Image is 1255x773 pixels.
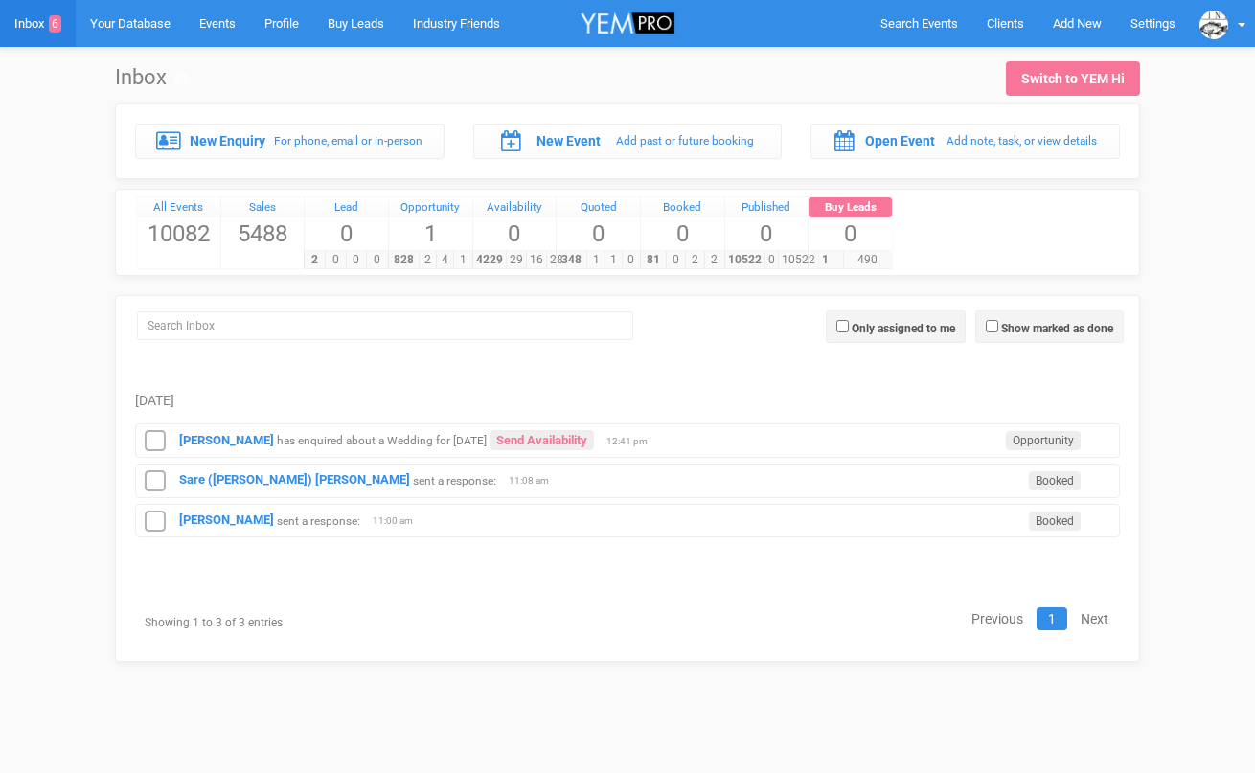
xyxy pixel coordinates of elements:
[1199,11,1228,39] img: data
[666,251,686,269] span: 0
[419,251,437,269] span: 2
[179,472,410,487] a: Sare ([PERSON_NAME]) [PERSON_NAME]
[221,197,305,218] a: Sales
[190,131,265,150] label: New Enquiry
[810,124,1120,158] a: Open Event Add note, task, or view details
[546,251,567,269] span: 28
[436,251,454,269] span: 4
[724,251,765,269] span: 10522
[137,197,220,218] a: All Events
[325,251,347,269] span: 0
[764,251,779,269] span: 0
[809,197,892,218] a: Buy Leads
[506,251,527,269] span: 29
[1069,607,1120,630] a: Next
[115,66,189,89] h1: Inbox
[557,217,640,250] span: 0
[473,124,783,158] a: New Event Add past or future booking
[852,320,955,337] label: Only assigned to me
[725,197,809,218] a: Published
[556,251,587,269] span: 348
[605,251,623,269] span: 1
[1006,431,1081,450] span: Opportunity
[473,197,557,218] a: Availability
[179,433,274,447] a: [PERSON_NAME]
[277,434,487,447] small: has enquired about a Wedding for [DATE]
[221,217,305,250] span: 5488
[137,311,633,340] input: Search Inbox
[509,474,557,488] span: 11:08 am
[135,124,445,158] a: New Enquiry For phone, email or in-person
[304,251,326,269] span: 2
[880,16,958,31] span: Search Events
[1021,69,1125,88] div: Switch to YEM Hi
[843,251,892,269] span: 490
[586,251,605,269] span: 1
[778,251,819,269] span: 10522
[346,251,368,269] span: 0
[305,197,388,218] a: Lead
[606,435,654,448] span: 12:41 pm
[987,16,1024,31] span: Clients
[641,197,724,218] a: Booked
[413,473,496,487] small: sent a response:
[373,514,421,528] span: 11:00 am
[1037,607,1067,630] a: 1
[640,251,667,269] span: 81
[453,251,471,269] span: 1
[305,217,388,250] span: 0
[473,217,557,250] span: 0
[135,605,445,641] div: Showing 1 to 3 of 3 entries
[1053,16,1102,31] span: Add New
[1001,320,1113,337] label: Show marked as done
[366,251,388,269] span: 0
[641,217,724,250] span: 0
[490,430,594,450] a: Send Availability
[137,217,220,250] span: 10082
[274,134,422,148] small: For phone, email or in-person
[1029,512,1081,531] span: Booked
[135,394,1120,408] h5: [DATE]
[1029,471,1081,490] span: Booked
[277,513,360,527] small: sent a response:
[960,607,1035,630] a: Previous
[389,217,472,250] span: 1
[49,15,61,33] span: 6
[179,512,274,527] a: [PERSON_NAME]
[389,197,472,218] a: Opportunity
[685,251,705,269] span: 2
[526,251,547,269] span: 16
[865,131,935,150] label: Open Event
[622,251,640,269] span: 0
[809,217,892,250] span: 0
[725,217,809,250] span: 0
[616,134,754,148] small: Add past or future booking
[557,197,640,218] a: Quoted
[808,251,843,269] span: 1
[388,251,420,269] span: 828
[472,251,507,269] span: 4229
[947,134,1097,148] small: Add note, task, or view details
[1006,61,1140,96] a: Switch to YEM Hi
[536,131,601,150] label: New Event
[704,251,724,269] span: 2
